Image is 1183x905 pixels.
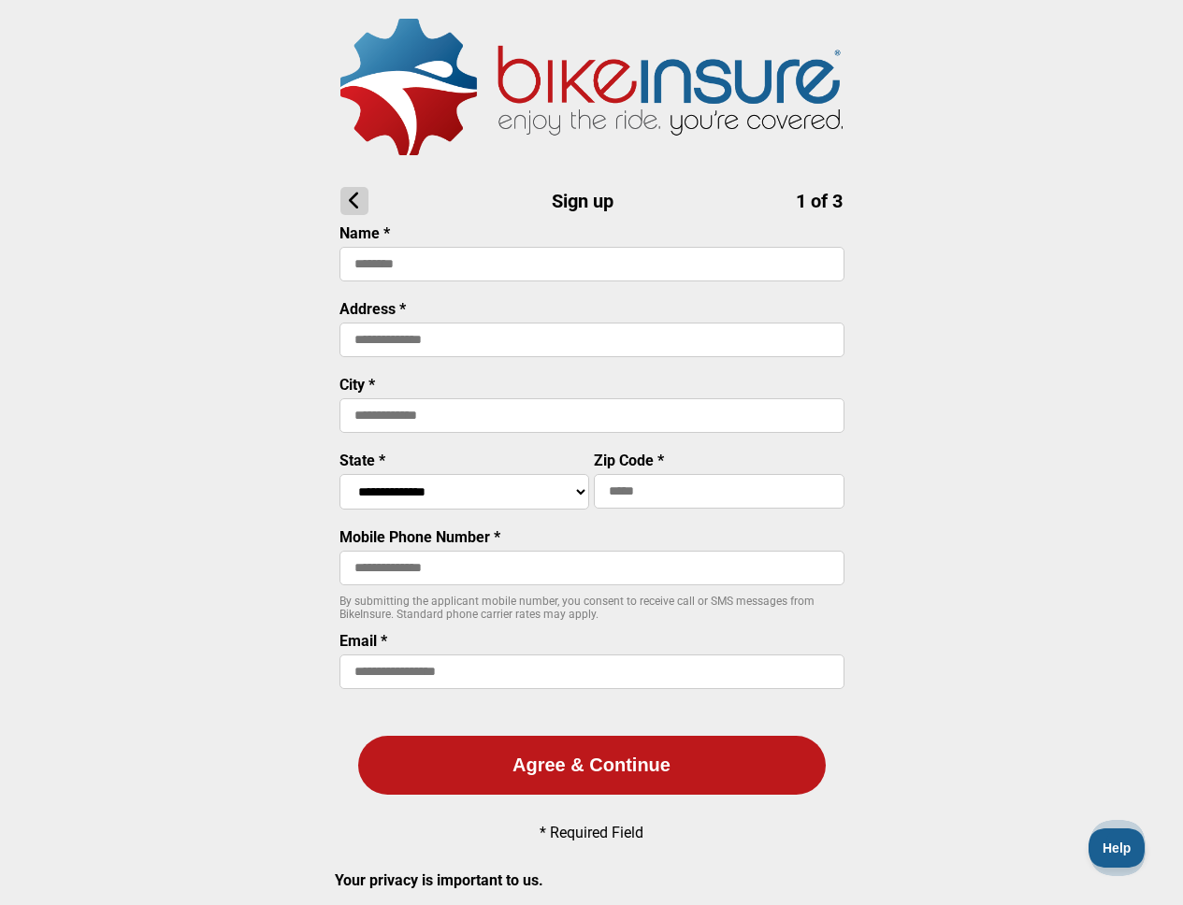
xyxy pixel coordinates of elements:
label: Zip Code * [594,452,664,469]
label: Address * [339,300,406,318]
label: Mobile Phone Number * [339,528,500,546]
label: Name * [339,224,390,242]
label: Email * [339,632,387,650]
iframe: Toggle Customer Support [1089,828,1146,868]
span: 1 of 3 [796,190,843,212]
label: City * [339,376,375,394]
p: * Required Field [540,824,643,841]
p: By submitting the applicant mobile number, you consent to receive call or SMS messages from BikeI... [339,595,844,621]
strong: Your privacy is important to us. [335,871,543,889]
button: Agree & Continue [358,736,826,795]
label: State * [339,452,385,469]
h1: Sign up [340,187,843,215]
